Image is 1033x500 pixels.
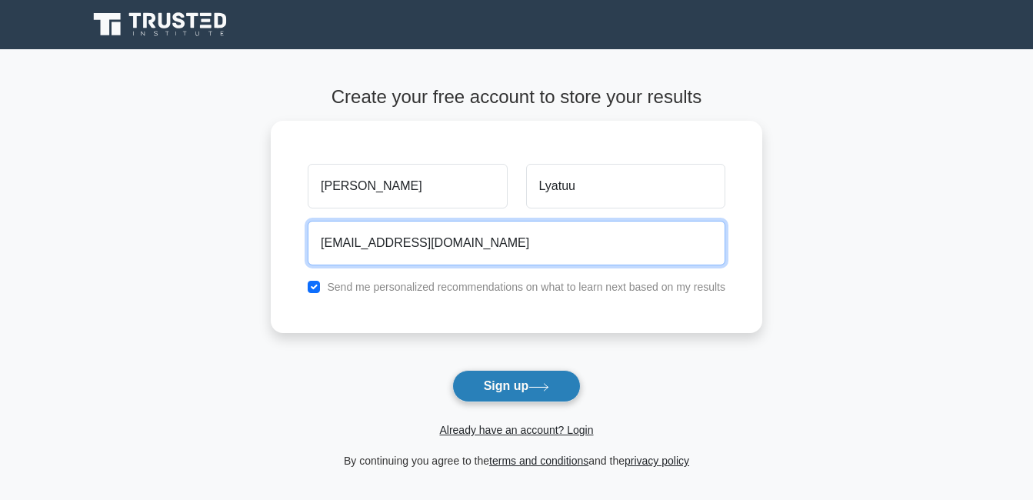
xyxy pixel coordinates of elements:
[271,86,762,108] h4: Create your free account to store your results
[625,455,689,467] a: privacy policy
[489,455,588,467] a: terms and conditions
[439,424,593,436] a: Already have an account? Login
[262,452,771,470] div: By continuing you agree to the and the
[308,221,725,265] input: Email
[327,281,725,293] label: Send me personalized recommendations on what to learn next based on my results
[308,164,507,208] input: First name
[526,164,725,208] input: Last name
[452,370,581,402] button: Sign up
